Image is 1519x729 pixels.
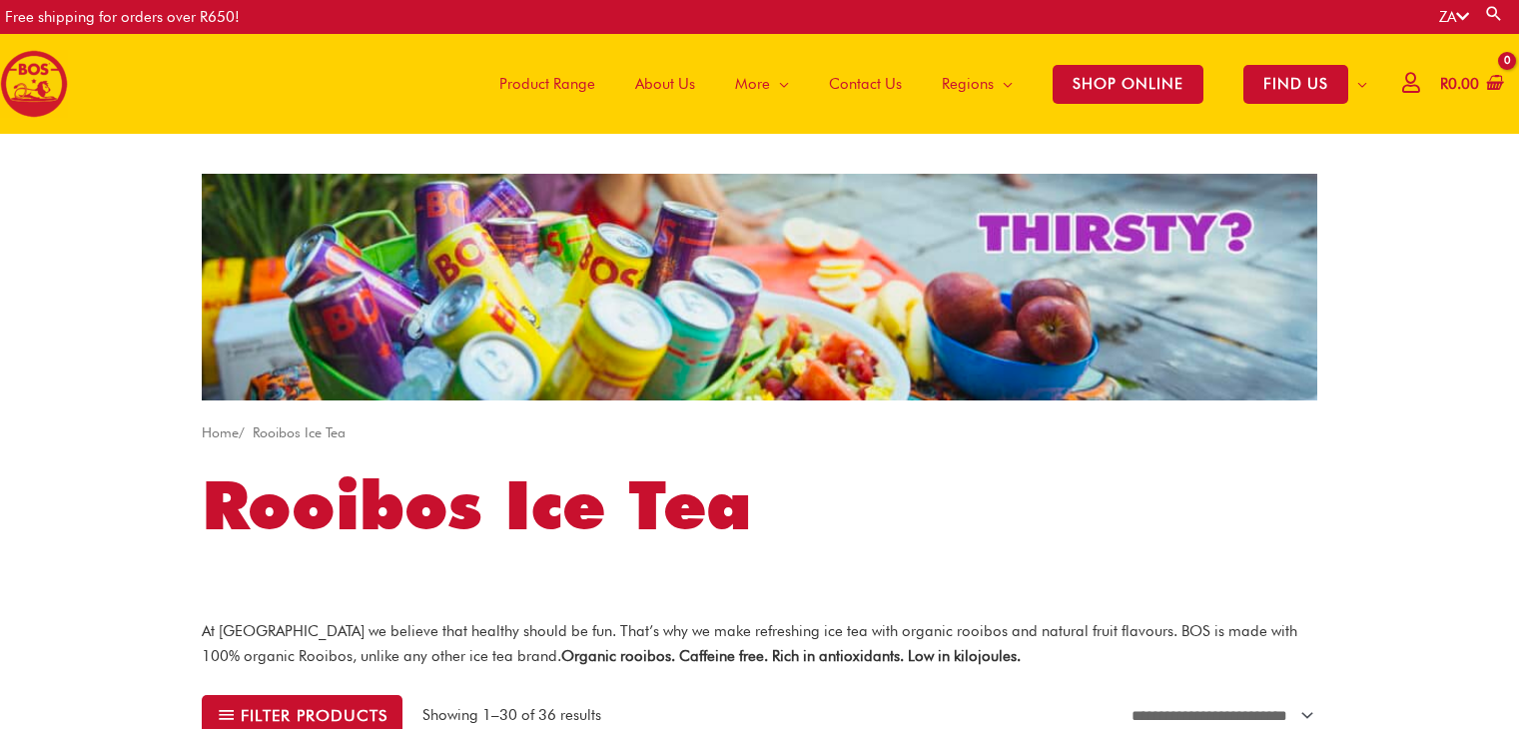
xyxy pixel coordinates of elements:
strong: Organic rooibos. Caffeine free. Rich in antioxidants. Low in kilojoules. [561,647,1021,665]
span: Regions [942,54,994,114]
a: More [715,34,809,134]
a: Home [202,424,239,440]
nav: Site Navigation [464,34,1387,134]
h1: Rooibos Ice Tea [202,458,1317,552]
span: R [1440,75,1448,93]
a: Search button [1484,4,1504,23]
p: At [GEOGRAPHIC_DATA] we believe that healthy should be fun. That’s why we make refreshing ice tea... [202,619,1317,669]
a: Contact Us [809,34,922,134]
a: About Us [615,34,715,134]
a: SHOP ONLINE [1033,34,1223,134]
bdi: 0.00 [1440,75,1479,93]
span: Filter products [241,708,387,723]
img: screenshot [202,174,1317,400]
span: Product Range [499,54,595,114]
span: More [735,54,770,114]
span: SHOP ONLINE [1053,65,1203,104]
p: Showing 1–30 of 36 results [422,704,601,727]
a: ZA [1439,8,1469,26]
span: About Us [635,54,695,114]
span: Contact Us [829,54,902,114]
a: Regions [922,34,1033,134]
a: Product Range [479,34,615,134]
span: FIND US [1243,65,1348,104]
nav: Breadcrumb [202,420,1317,445]
a: View Shopping Cart, empty [1436,62,1504,107]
